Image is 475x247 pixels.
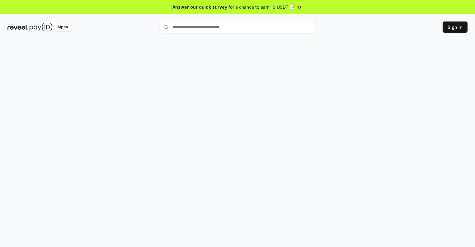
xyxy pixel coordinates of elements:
[7,23,28,31] img: reveel_dark
[443,21,468,33] button: Sign In
[228,4,295,10] span: for a chance to earn 10 USDT 📝
[172,4,227,10] span: Answer our quick survey
[54,23,71,31] div: Alpha
[30,23,53,31] img: pay_id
